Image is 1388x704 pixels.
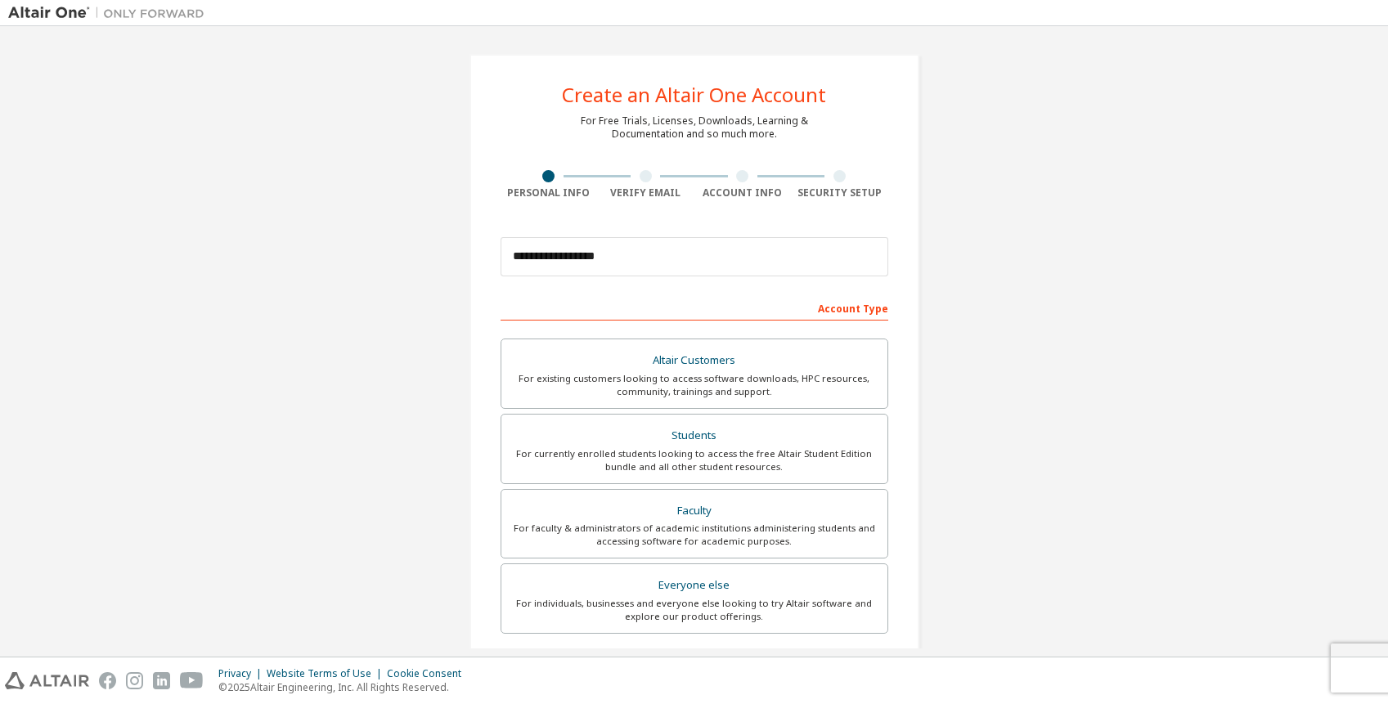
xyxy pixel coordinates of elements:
div: Cookie Consent [387,667,471,680]
div: Students [511,424,878,447]
img: altair_logo.svg [5,672,89,689]
div: Verify Email [597,186,694,200]
div: For faculty & administrators of academic institutions administering students and accessing softwa... [511,522,878,548]
div: Personal Info [501,186,598,200]
div: Privacy [218,667,267,680]
div: For individuals, businesses and everyone else looking to try Altair software and explore our prod... [511,597,878,623]
img: linkedin.svg [153,672,170,689]
div: Altair Customers [511,349,878,372]
img: youtube.svg [180,672,204,689]
div: Faculty [511,500,878,522]
div: Create an Altair One Account [562,85,826,105]
div: Website Terms of Use [267,667,387,680]
div: Account Type [501,294,888,321]
div: Everyone else [511,574,878,597]
img: facebook.svg [99,672,116,689]
div: Security Setup [791,186,888,200]
div: For Free Trials, Licenses, Downloads, Learning & Documentation and so much more. [581,114,808,141]
div: Account Info [694,186,792,200]
img: instagram.svg [126,672,143,689]
img: Altair One [8,5,213,21]
div: For currently enrolled students looking to access the free Altair Student Edition bundle and all ... [511,447,878,473]
p: © 2025 Altair Engineering, Inc. All Rights Reserved. [218,680,471,694]
div: For existing customers looking to access software downloads, HPC resources, community, trainings ... [511,372,878,398]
